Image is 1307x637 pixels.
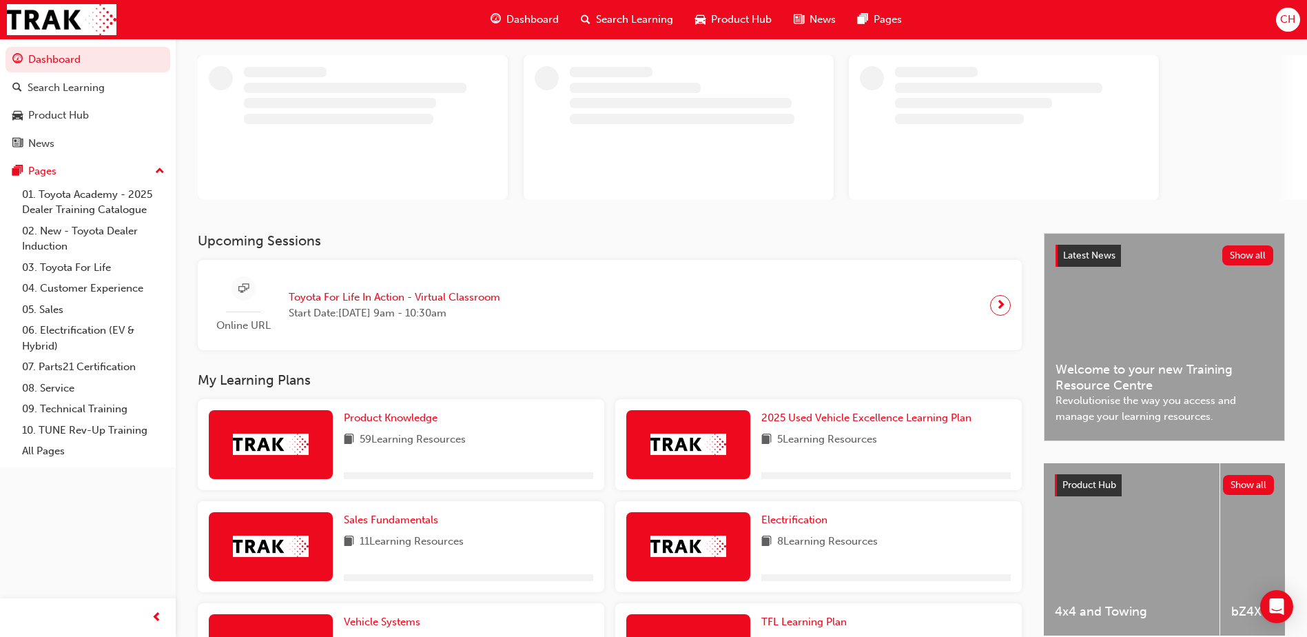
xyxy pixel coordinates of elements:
a: guage-iconDashboard [480,6,570,34]
span: news-icon [794,11,804,28]
div: Pages [28,163,56,179]
div: Open Intercom Messenger [1260,590,1293,623]
span: sessionType_ONLINE_URL-icon [238,281,249,298]
a: Latest NewsShow all [1056,245,1273,267]
span: Revolutionise the way you access and manage your learning resources. [1056,393,1273,424]
a: 2025 Used Vehicle Excellence Learning Plan [761,410,977,426]
span: pages-icon [12,165,23,178]
a: Product HubShow all [1055,474,1274,496]
span: News [810,12,836,28]
h3: My Learning Plans [198,372,1022,388]
span: Sales Fundamentals [344,514,438,526]
span: Start Date: [DATE] 9am - 10:30am [289,305,500,321]
a: 10. TUNE Rev-Up Training [17,420,170,441]
img: Trak [233,536,309,557]
a: 02. New - Toyota Dealer Induction [17,221,170,257]
a: 04. Customer Experience [17,278,170,299]
a: car-iconProduct Hub [684,6,783,34]
button: Pages [6,159,170,184]
button: DashboardSearch LearningProduct HubNews [6,44,170,159]
span: 8 Learning Resources [777,534,878,551]
span: 5 Learning Resources [777,432,877,449]
span: Online URL [209,318,278,334]
a: 03. Toyota For Life [17,257,170,279]
a: Latest NewsShow allWelcome to your new Training Resource CentreRevolutionise the way you access a... [1044,233,1285,441]
span: Vehicle Systems [344,616,420,628]
span: book-icon [761,432,772,449]
a: Product Knowledge [344,410,443,426]
a: 09. Technical Training [17,398,170,420]
img: Trak [233,434,309,455]
span: pages-icon [858,11,868,28]
span: Dashboard [506,12,559,28]
a: Vehicle Systems [344,614,426,630]
span: prev-icon [152,609,162,627]
span: guage-icon [491,11,501,28]
a: Sales Fundamentals [344,512,444,528]
img: Trak [650,434,726,455]
a: 4x4 and Towing [1044,463,1219,636]
span: book-icon [344,534,354,551]
a: search-iconSearch Learning [570,6,684,34]
span: Search Learning [596,12,673,28]
div: Product Hub [28,108,89,123]
a: pages-iconPages [847,6,913,34]
span: 59 Learning Resources [360,432,466,449]
img: Trak [650,536,726,557]
span: Welcome to your new Training Resource Centre [1056,362,1273,393]
a: Search Learning [6,75,170,101]
a: 06. Electrification (EV & Hybrid) [17,320,170,356]
span: CH [1280,12,1295,28]
a: News [6,131,170,156]
span: Product Hub [1062,479,1116,491]
div: Search Learning [28,80,105,96]
a: 08. Service [17,378,170,399]
span: TFL Learning Plan [761,616,847,628]
span: 4x4 and Towing [1055,604,1208,620]
span: guage-icon [12,54,23,66]
span: news-icon [12,138,23,150]
span: Pages [874,12,902,28]
span: up-icon [155,163,165,181]
a: All Pages [17,441,170,462]
span: 11 Learning Resources [360,534,464,551]
span: Electrification [761,514,827,526]
button: Show all [1222,245,1274,265]
span: 2025 Used Vehicle Excellence Learning Plan [761,412,971,424]
span: Latest News [1063,250,1115,261]
span: book-icon [344,432,354,449]
span: search-icon [12,82,22,94]
span: Product Knowledge [344,412,438,424]
span: next-icon [996,296,1006,315]
a: Product Hub [6,103,170,128]
a: news-iconNews [783,6,847,34]
a: Electrification [761,512,833,528]
a: Online URLToyota For Life In Action - Virtual ClassroomStart Date:[DATE] 9am - 10:30am [209,271,1011,339]
a: 01. Toyota Academy - 2025 Dealer Training Catalogue [17,184,170,221]
button: Show all [1223,475,1275,495]
span: book-icon [761,534,772,551]
a: TFL Learning Plan [761,614,852,630]
h3: Upcoming Sessions [198,233,1022,249]
span: search-icon [581,11,590,28]
div: News [28,136,54,152]
span: car-icon [12,110,23,122]
span: Toyota For Life In Action - Virtual Classroom [289,290,500,305]
button: CH [1276,8,1300,32]
img: Trak [7,4,116,35]
a: Dashboard [6,47,170,72]
a: 07. Parts21 Certification [17,356,170,378]
span: Product Hub [711,12,772,28]
span: car-icon [695,11,706,28]
a: 05. Sales [17,299,170,321]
